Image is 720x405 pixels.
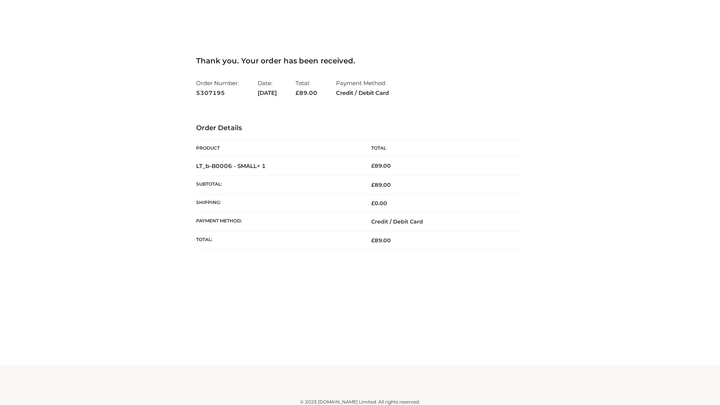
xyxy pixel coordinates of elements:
strong: LT_b-B0006 - SMALL [196,162,266,169]
td: Credit / Debit Card [360,213,524,231]
th: Payment method: [196,213,360,231]
li: Payment Method: [336,76,389,99]
th: Subtotal: [196,175,360,194]
strong: × 1 [257,162,266,169]
th: Product [196,140,360,157]
span: 89.00 [295,89,317,96]
th: Total: [196,231,360,249]
h3: Thank you. Your order has been received. [196,56,524,65]
li: Total: [295,76,317,99]
span: £ [295,89,299,96]
span: £ [371,181,375,188]
span: £ [371,237,375,244]
strong: 5307195 [196,88,239,98]
strong: [DATE] [258,88,277,98]
span: 89.00 [371,181,391,188]
li: Order Number: [196,76,239,99]
th: Shipping: [196,194,360,213]
span: £ [371,200,375,207]
strong: Credit / Debit Card [336,88,389,98]
li: Date: [258,76,277,99]
bdi: 89.00 [371,162,391,169]
h3: Order Details [196,124,524,132]
bdi: 0.00 [371,200,387,207]
span: £ [371,162,375,169]
span: 89.00 [371,237,391,244]
th: Total [360,140,524,157]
